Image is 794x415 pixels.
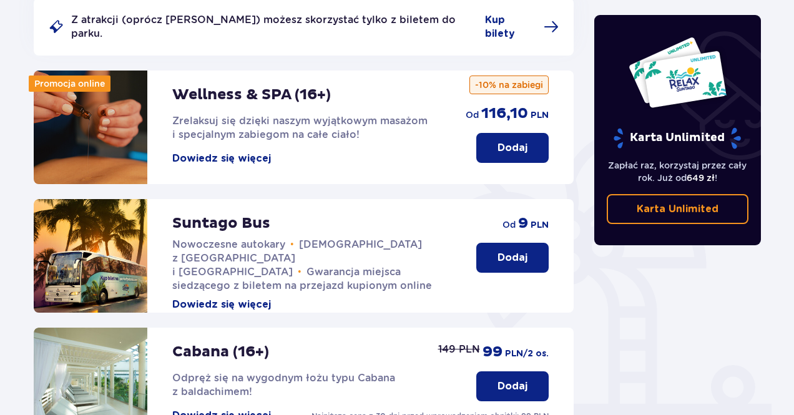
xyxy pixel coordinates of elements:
span: 649 zł [687,173,715,183]
span: • [298,266,301,278]
p: Karta Unlimited [637,202,718,216]
p: -10% na zabiegi [469,76,549,94]
p: 99 [483,343,502,361]
p: PLN [531,219,549,232]
p: od [502,218,516,231]
span: • [290,238,294,251]
img: attraction [34,71,147,184]
span: [DEMOGRAPHIC_DATA] z [GEOGRAPHIC_DATA] i [GEOGRAPHIC_DATA] [172,238,422,278]
p: Z atrakcji (oprócz [PERSON_NAME]) możesz skorzystać tylko z biletem do parku. [71,13,478,41]
p: Dodaj [497,251,527,265]
a: Kup bilety [485,13,559,41]
button: Dodaj [476,133,549,163]
button: Dodaj [476,371,549,401]
p: Dodaj [497,141,527,155]
span: Kup bilety [485,13,536,41]
button: Dowiedz się więcej [172,298,271,311]
p: Suntago Bus [172,214,270,233]
p: Karta Unlimited [612,127,742,149]
button: Dowiedz się więcej [172,152,271,165]
span: Nowoczesne autokary [172,238,285,250]
p: PLN /2 os. [505,348,549,360]
a: Karta Unlimited [607,194,749,224]
span: Zrelaksuj się dzięki naszym wyjątkowym masażom i specjalnym zabiegom na całe ciało! [172,115,428,140]
p: 116,10 [481,104,528,123]
p: PLN [531,109,549,122]
p: Zapłać raz, korzystaj przez cały rok. Już od ! [607,159,749,184]
p: od [466,109,479,121]
span: Odpręż się na wygodnym łożu typu Cabana z baldachimem! [172,372,395,398]
img: attraction [34,199,147,313]
p: Wellness & SPA (16+) [172,85,331,104]
div: Promocja online [29,76,110,92]
p: 149 PLN [438,343,480,356]
button: Dodaj [476,243,549,273]
p: 9 [518,214,528,233]
p: Dodaj [497,379,527,393]
p: Cabana (16+) [172,343,269,361]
